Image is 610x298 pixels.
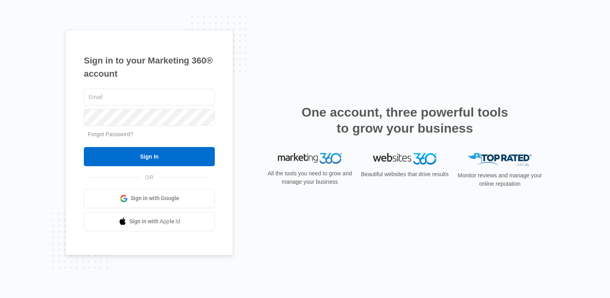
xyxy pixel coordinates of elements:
[373,153,437,165] img: Websites 360
[299,104,511,136] h2: One account, three powerful tools to grow your business
[468,153,532,166] img: Top Rated Local
[84,147,215,166] input: Sign In
[278,153,342,164] img: Marketing 360
[455,171,545,188] p: Monitor reviews and manage your online reputation
[140,173,159,182] span: OR
[360,170,450,179] p: Beautiful websites that drive results
[84,212,215,231] a: Sign in with Apple Id
[131,194,179,203] span: Sign in with Google
[88,131,133,137] a: Forgot Password?
[84,89,215,105] input: Email
[84,54,215,80] h1: Sign in to your Marketing 360® account
[129,217,180,226] span: Sign in with Apple Id
[265,169,355,186] p: All the tools you need to grow and manage your business
[84,189,215,208] a: Sign in with Google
